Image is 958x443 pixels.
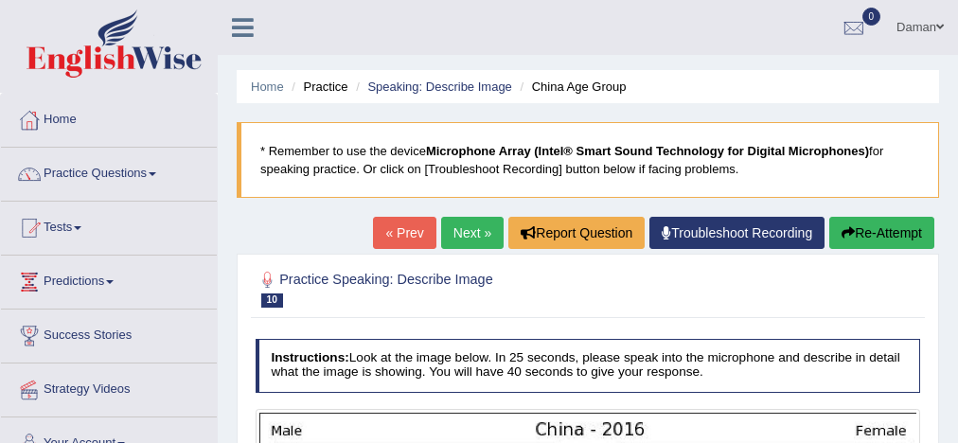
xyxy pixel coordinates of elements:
button: Re-Attempt [829,217,934,249]
h2: Practice Speaking: Describe Image [256,268,668,308]
li: China Age Group [515,78,626,96]
b: Instructions: [271,350,348,364]
span: 10 [261,293,283,308]
a: Tests [1,202,217,249]
a: Success Stories [1,310,217,357]
h4: Look at the image below. In 25 seconds, please speak into the microphone and describe in detail w... [256,339,921,393]
a: Predictions [1,256,217,303]
a: Speaking: Describe Image [367,80,511,94]
span: 0 [862,8,881,26]
li: Practice [287,78,347,96]
a: Home [1,94,217,141]
blockquote: * Remember to use the device for speaking practice. Or click on [Troubleshoot Recording] button b... [237,122,939,198]
a: Home [251,80,284,94]
a: Troubleshoot Recording [649,217,825,249]
button: Report Question [508,217,645,249]
a: Practice Questions [1,148,217,195]
a: « Prev [373,217,435,249]
a: Strategy Videos [1,363,217,411]
a: Next » [441,217,504,249]
b: Microphone Array (Intel® Smart Sound Technology for Digital Microphones) [426,144,869,158]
